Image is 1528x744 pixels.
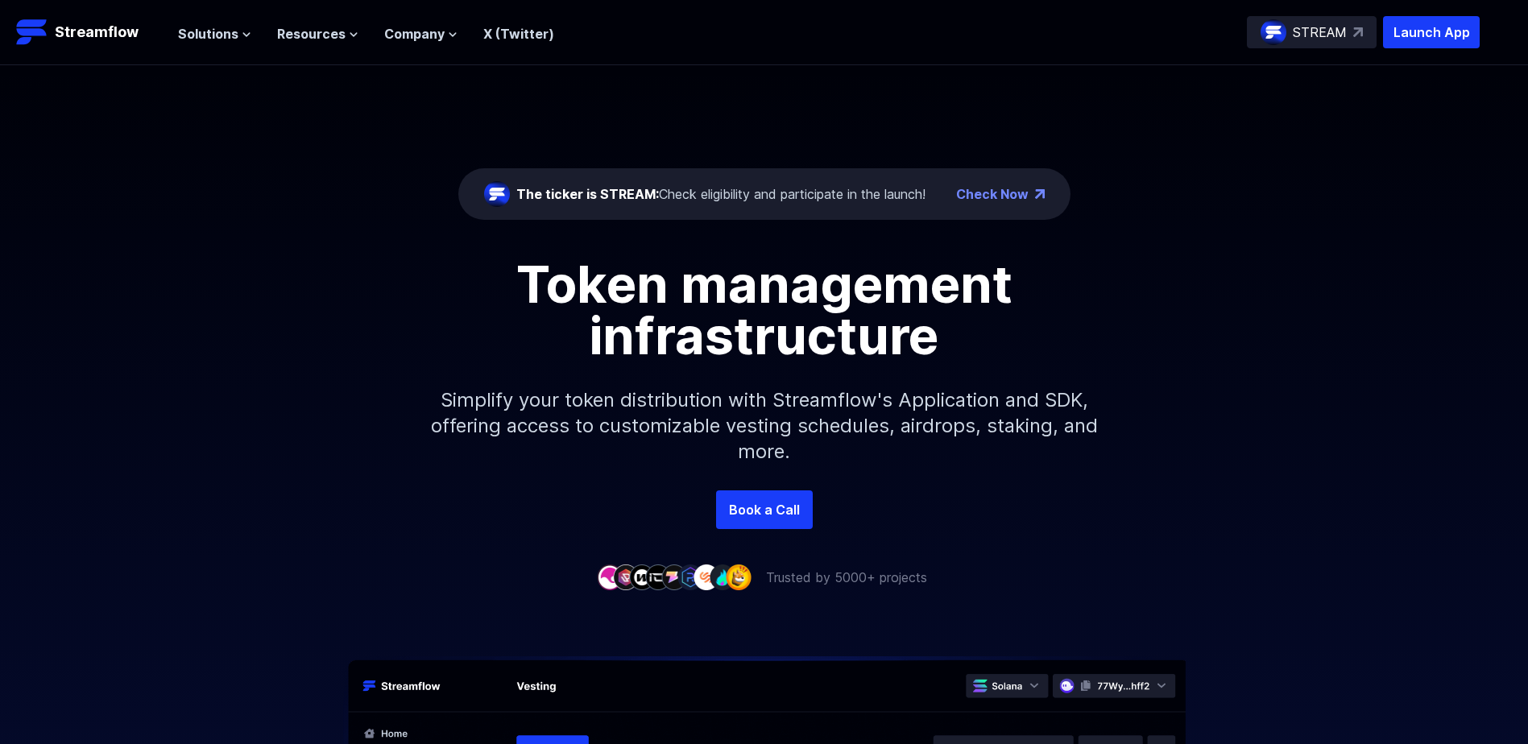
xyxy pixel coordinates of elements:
img: company-1 [597,564,623,589]
span: The ticker is STREAM: [516,186,659,202]
span: Company [384,24,445,43]
p: Simplify your token distribution with Streamflow's Application and SDK, offering access to custom... [418,362,1111,490]
img: company-2 [613,564,639,589]
p: STREAM [1293,23,1347,42]
a: Book a Call [716,490,813,529]
img: company-7 [694,564,719,589]
img: company-6 [677,564,703,589]
a: STREAM [1247,16,1377,48]
a: Streamflow [16,16,162,48]
a: X (Twitter) [483,26,554,42]
img: company-9 [726,564,752,589]
button: Resources [277,24,358,43]
img: Streamflow Logo [16,16,48,48]
span: Solutions [178,24,238,43]
img: top-right-arrow.png [1035,189,1045,199]
button: Launch App [1383,16,1480,48]
img: company-4 [645,564,671,589]
img: company-3 [629,564,655,589]
span: Resources [277,24,346,43]
img: company-5 [661,564,687,589]
img: top-right-arrow.svg [1353,27,1363,37]
button: Company [384,24,458,43]
img: streamflow-logo-circle.png [1261,19,1286,45]
a: Check Now [956,184,1029,204]
img: streamflow-logo-circle.png [484,181,510,207]
div: Check eligibility and participate in the launch! [516,184,925,204]
h1: Token management infrastructure [402,258,1127,362]
p: Streamflow [55,21,139,43]
button: Solutions [178,24,251,43]
p: Trusted by 5000+ projects [766,568,927,587]
img: company-8 [710,564,735,589]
